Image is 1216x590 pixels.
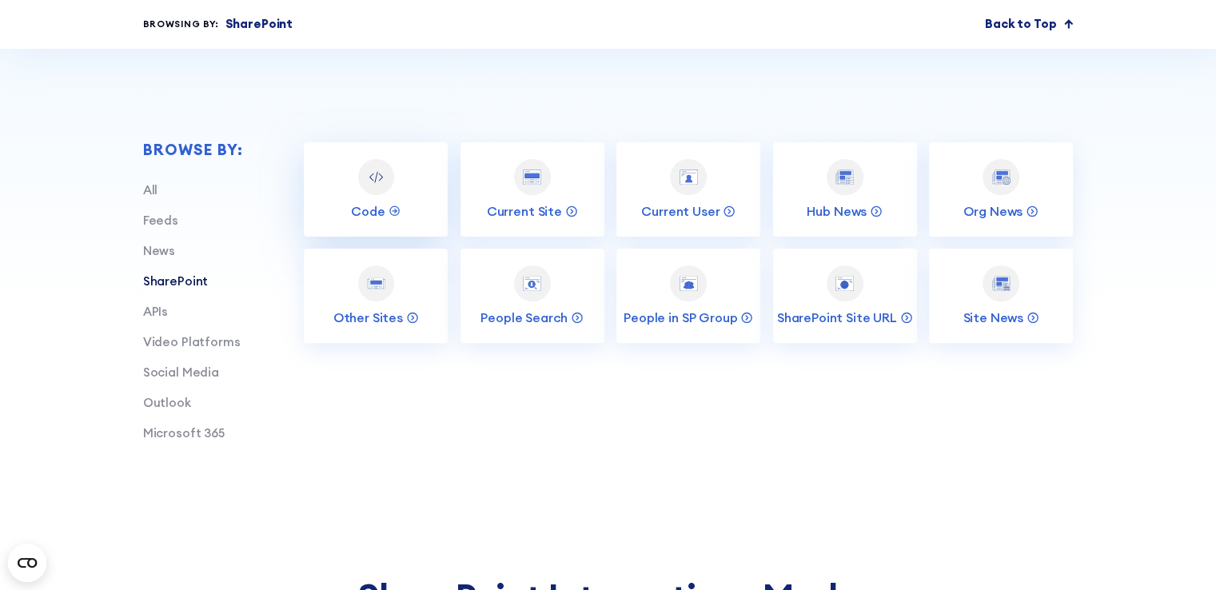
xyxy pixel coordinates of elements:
[680,169,698,185] img: Current User
[143,142,243,157] div: Browse by:
[460,142,604,237] a: Current SiteCurrent Site
[143,334,241,349] a: Video Platforms
[367,277,385,289] img: Other Sites
[143,213,178,228] a: Feeds
[992,169,1011,185] img: Org News
[835,169,854,185] img: Hub News
[929,142,1073,237] a: Org NewsOrg News
[773,249,917,343] a: SharePoint Site URLSharePoint Site URL
[992,276,1011,291] img: Site News
[777,309,897,326] p: SharePoint Site URL
[523,276,541,291] img: People Search
[143,365,219,380] a: Social Media
[929,249,1073,343] a: Site NewsSite News
[773,142,917,237] a: Hub NewsHub News
[333,309,403,326] p: Other Sites
[225,15,293,34] p: SharePoint
[641,203,720,220] p: Current User
[143,304,168,319] a: APIs
[835,276,854,291] img: SharePoint Site URL
[624,309,737,326] p: People in SP Group
[143,182,158,197] a: All
[351,203,385,220] p: Code
[367,168,385,186] img: Code
[487,203,562,220] p: Current Site
[304,142,448,237] a: CodeCode
[985,15,1056,34] p: Back to Top
[680,276,698,291] img: People in SP Group
[143,395,191,410] a: Outlook
[616,249,760,343] a: People in SP GroupPeople in SP Group
[143,273,208,289] a: SharePoint
[523,169,541,185] img: Current Site
[985,15,1073,34] a: Back to Top
[963,309,1023,326] p: Site News
[460,249,604,343] a: People SearchPeople Search
[8,544,46,582] button: Open CMP widget
[963,203,1023,220] p: Org News
[143,243,175,258] a: News
[143,18,219,31] div: Browsing by:
[143,425,225,441] a: Microsoft 365
[616,142,760,237] a: Current UserCurrent User
[304,249,448,343] a: Other SitesOther Sites
[1136,513,1216,590] iframe: Chat Widget
[480,309,568,326] p: People Search
[807,203,867,220] p: Hub News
